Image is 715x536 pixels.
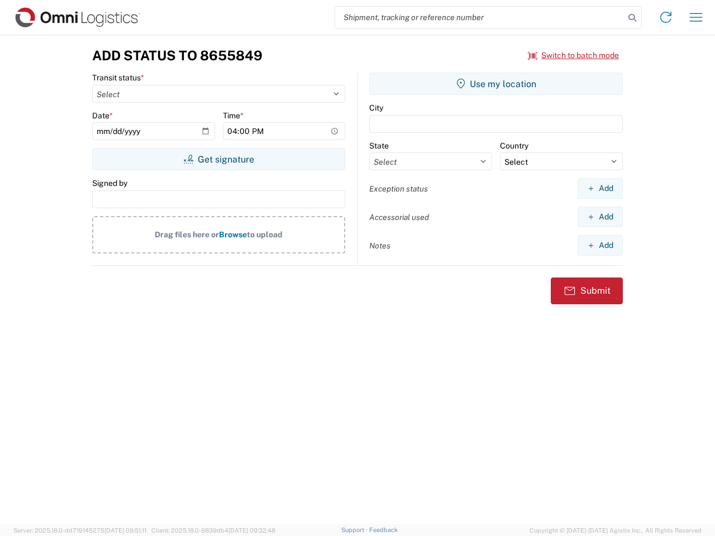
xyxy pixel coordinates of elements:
[219,230,247,239] span: Browse
[369,184,428,194] label: Exception status
[247,230,283,239] span: to upload
[369,103,383,113] label: City
[223,111,244,121] label: Time
[369,212,429,222] label: Accessorial used
[151,527,275,534] span: Client: 2025.18.0-9839db4
[341,527,369,533] a: Support
[369,141,389,151] label: State
[578,235,623,256] button: Add
[92,47,263,64] h3: Add Status to 8655849
[92,73,144,83] label: Transit status
[369,241,390,251] label: Notes
[92,148,345,170] button: Get signature
[369,73,623,95] button: Use my location
[528,46,619,65] button: Switch to batch mode
[530,525,702,535] span: Copyright © [DATE]-[DATE] Agistix Inc., All Rights Reserved
[13,527,146,534] span: Server: 2025.18.0-dd719145275
[578,207,623,227] button: Add
[92,178,127,188] label: Signed by
[369,527,398,533] a: Feedback
[228,527,275,534] span: [DATE] 09:32:48
[104,527,146,534] span: [DATE] 09:51:11
[578,178,623,199] button: Add
[335,7,625,28] input: Shipment, tracking or reference number
[155,230,219,239] span: Drag files here or
[92,111,113,121] label: Date
[551,277,623,304] button: Submit
[500,141,528,151] label: Country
